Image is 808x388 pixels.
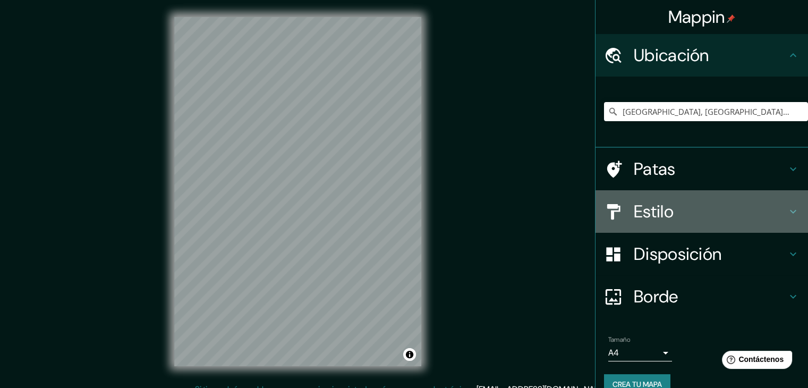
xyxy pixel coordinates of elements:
font: Estilo [634,200,674,223]
font: Mappin [668,6,725,28]
img: pin-icon.png [727,14,735,23]
font: Ubicación [634,44,709,66]
button: Activar o desactivar atribución [403,348,416,361]
div: Ubicación [596,34,808,77]
div: Patas [596,148,808,190]
font: Borde [634,285,678,308]
canvas: Mapa [174,17,421,366]
font: Disposición [634,243,721,265]
iframe: Lanzador de widgets de ayuda [713,347,796,376]
div: Estilo [596,190,808,233]
font: Tamaño [608,335,630,344]
div: Borde [596,275,808,318]
div: A4 [608,344,672,361]
font: Patas [634,158,676,180]
font: A4 [608,347,619,358]
input: Elige tu ciudad o zona [604,102,808,121]
div: Disposición [596,233,808,275]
